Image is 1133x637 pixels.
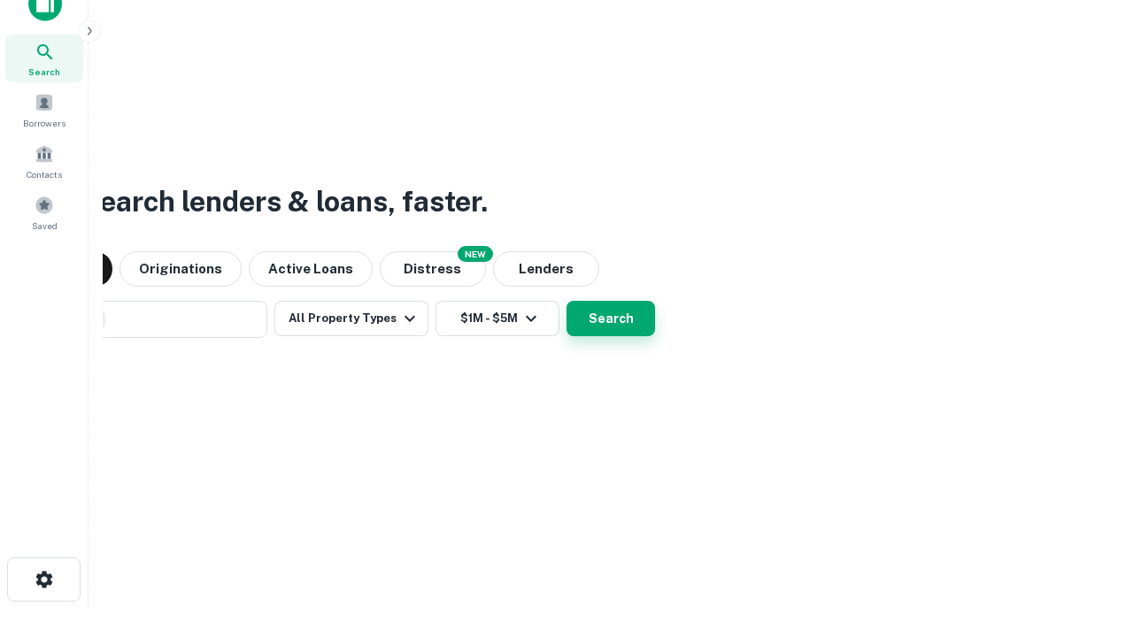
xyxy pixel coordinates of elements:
a: Search [5,35,83,82]
button: Search [566,301,655,336]
a: Borrowers [5,86,83,134]
span: Contacts [27,167,62,181]
span: Borrowers [23,116,66,130]
button: All Property Types [274,301,428,336]
button: Originations [119,251,242,287]
button: Search distressed loans with lien and other non-mortgage details. [380,251,486,287]
button: $1M - $5M [435,301,559,336]
span: Saved [32,219,58,233]
iframe: Chat Widget [1044,495,1133,580]
a: Contacts [5,137,83,185]
button: Active Loans [249,251,373,287]
button: Lenders [493,251,599,287]
a: Saved [5,188,83,236]
div: NEW [458,246,493,262]
span: Search [28,65,60,79]
h3: Search lenders & loans, faster. [81,180,488,223]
